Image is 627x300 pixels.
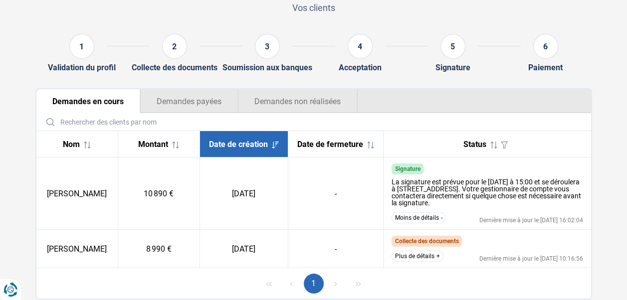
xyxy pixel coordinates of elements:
div: Dernière mise à jour le [DATE] 16:02:04 [479,217,583,223]
div: 6 [533,34,558,59]
div: Validation du profil [48,63,116,72]
button: Demandes payées [140,89,238,113]
button: Demandes en cours [36,89,140,113]
button: Page 1 [304,274,324,294]
div: Signature [435,63,470,72]
button: Previous Page [281,274,301,294]
td: - [288,230,383,268]
div: La signature est prévue pour le [DATE] à 15:00 et se déroulera à [STREET_ADDRESS]. Votre gestionn... [392,178,583,206]
span: Signature [395,165,420,172]
td: [DATE] [200,230,288,268]
div: 4 [348,34,373,59]
button: Moins de détails [392,212,446,223]
span: Montant [138,140,168,149]
button: Next Page [326,274,346,294]
td: 10 890 € [118,157,200,230]
td: 8 990 € [118,230,200,268]
span: Date de fermeture [297,140,363,149]
div: Soumission aux banques [222,63,312,72]
p: Vos clients [35,1,592,14]
span: Collecte des documents [395,238,458,245]
td: - [288,157,383,230]
button: First Page [259,274,279,294]
div: 3 [255,34,280,59]
td: [PERSON_NAME] [36,230,118,268]
span: Status [463,140,486,149]
button: Demandes non réalisées [238,89,358,113]
div: Acceptation [339,63,382,72]
input: Rechercher des clients par nom [40,113,587,131]
button: Last Page [348,274,368,294]
div: Paiement [528,63,563,72]
div: 1 [69,34,94,59]
span: Date de création [209,140,268,149]
button: Plus de détails [392,251,443,262]
td: [DATE] [200,157,288,230]
div: 2 [162,34,187,59]
div: Dernière mise à jour le [DATE] 10:16:56 [479,256,583,262]
td: [PERSON_NAME] [36,157,118,230]
span: Nom [63,140,80,149]
div: 5 [440,34,465,59]
div: Collecte des documents [132,63,217,72]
